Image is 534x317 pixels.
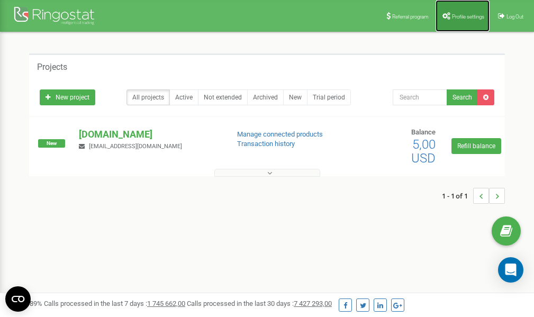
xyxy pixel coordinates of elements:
[307,89,351,105] a: Trial period
[5,286,31,312] button: Open CMP widget
[452,14,484,20] span: Profile settings
[447,89,478,105] button: Search
[498,257,523,283] div: Open Intercom Messenger
[147,300,185,307] u: 1 745 662,00
[40,89,95,105] a: New project
[411,137,436,166] span: 5,00 USD
[442,177,505,214] nav: ...
[283,89,307,105] a: New
[126,89,170,105] a: All projects
[411,128,436,136] span: Balance
[442,188,473,204] span: 1 - 1 of 1
[294,300,332,307] u: 7 427 293,00
[37,62,67,72] h5: Projects
[392,14,429,20] span: Referral program
[79,128,220,141] p: [DOMAIN_NAME]
[506,14,523,20] span: Log Out
[451,138,501,154] a: Refill balance
[247,89,284,105] a: Archived
[169,89,198,105] a: Active
[38,139,65,148] span: New
[237,140,295,148] a: Transaction history
[198,89,248,105] a: Not extended
[89,143,182,150] span: [EMAIL_ADDRESS][DOMAIN_NAME]
[393,89,447,105] input: Search
[187,300,332,307] span: Calls processed in the last 30 days :
[44,300,185,307] span: Calls processed in the last 7 days :
[237,130,323,138] a: Manage connected products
